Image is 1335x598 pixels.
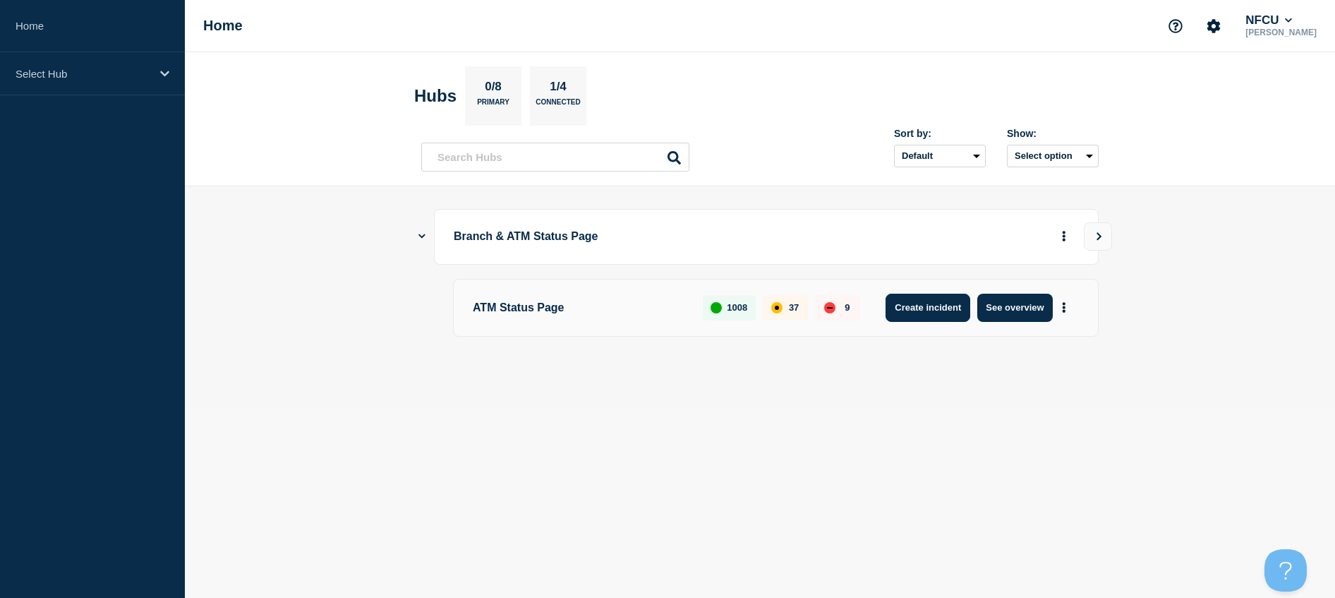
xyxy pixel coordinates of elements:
div: Show: [1007,128,1099,139]
input: Search Hubs [421,143,689,172]
h2: Hubs [414,86,457,106]
button: More actions [1055,294,1073,321]
p: 37 [789,302,799,313]
button: NFCU [1243,13,1295,28]
p: 9 [845,302,850,313]
button: See overview [977,294,1052,322]
button: Support [1161,11,1190,41]
div: affected [771,302,783,313]
select: Sort by [894,145,986,167]
p: Primary [477,98,509,113]
button: View [1084,222,1112,251]
button: Show Connected Hubs [418,232,425,242]
p: Select Hub [16,68,151,80]
h1: Home [203,18,243,34]
p: Branch & ATM Status Page [454,224,844,250]
div: Sort by: [894,128,986,139]
button: More actions [1055,224,1073,250]
p: ATM Status Page [473,294,687,322]
button: Select option [1007,145,1099,167]
p: [PERSON_NAME] [1243,28,1319,37]
p: 1008 [727,302,747,313]
div: up [711,302,722,313]
div: down [824,302,835,313]
button: Account settings [1199,11,1228,41]
p: 0/8 [480,80,507,98]
button: Create incident [886,294,970,322]
p: Connected [536,98,580,113]
iframe: Help Scout Beacon - Open [1264,549,1307,592]
p: 1/4 [545,80,572,98]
